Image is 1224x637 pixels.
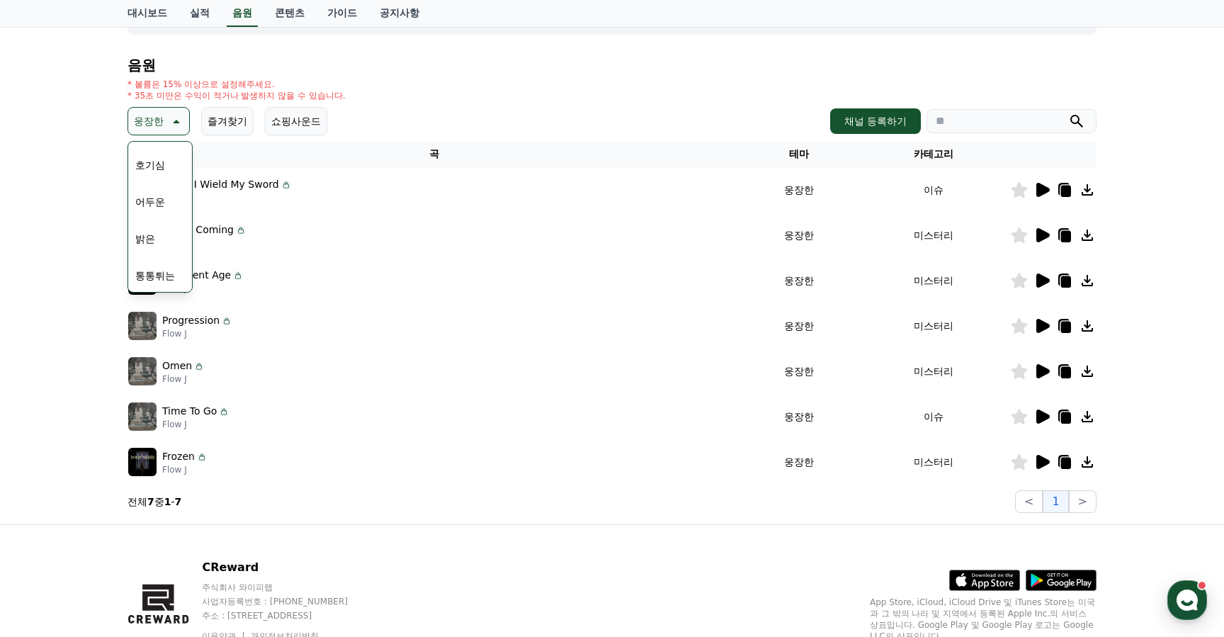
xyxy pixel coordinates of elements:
p: 주소 : [STREET_ADDRESS] [202,610,375,621]
button: 즐겨찾기 [201,107,254,135]
img: music [128,402,157,431]
img: music [128,357,157,385]
td: 웅장한 [741,303,857,349]
p: Flow J [162,328,232,339]
button: 1 [1043,490,1068,513]
p: Time To Go [162,404,217,419]
p: Frozen [162,449,195,464]
p: 웅장한 [134,111,164,131]
td: 웅장한 [741,167,857,213]
p: Flow J [162,373,205,385]
td: 웅장한 [741,394,857,439]
button: 통통튀는 [130,260,181,291]
th: 카테고리 [857,141,1010,167]
td: 웅장한 [741,258,857,303]
td: 미스터리 [857,213,1010,258]
a: 설정 [183,449,272,485]
p: Flow J [162,464,208,475]
p: Turbulent Age [162,268,231,283]
span: 홈 [45,470,53,482]
th: 테마 [741,141,857,167]
button: 밝은 [130,223,161,254]
td: 미스터리 [857,439,1010,485]
button: 웅장한 [127,107,190,135]
p: Flow J [162,283,244,294]
p: CReward [202,559,375,576]
td: 이슈 [857,167,1010,213]
button: 호기심 [130,150,171,181]
p: 사업자등록번호 : [PHONE_NUMBER] [202,596,375,607]
h4: 음원 [127,57,1096,73]
button: > [1069,490,1096,513]
td: 미스터리 [857,303,1010,349]
p: * 볼륨은 15% 이상으로 설정해주세요. [127,79,346,90]
button: 어두운 [130,186,171,218]
button: 채널 등록하기 [830,108,921,134]
p: Progression [162,313,220,328]
td: 이슈 [857,394,1010,439]
th: 곡 [127,141,741,167]
td: 미스터리 [857,258,1010,303]
button: 쇼핑사운드 [265,107,327,135]
p: 주식회사 와이피랩 [202,582,375,593]
img: music [128,312,157,340]
strong: 1 [164,496,171,507]
td: 미스터리 [857,349,1010,394]
p: 전체 중 - [127,495,181,509]
p: Omen [162,359,192,373]
strong: 7 [147,496,154,507]
strong: 7 [175,496,182,507]
p: * 35초 미만은 수익이 적거나 발생하지 않을 수 있습니다. [127,90,346,101]
p: Flow J [162,419,229,430]
p: War is Coming [162,222,234,237]
a: 대화 [93,449,183,485]
span: 설정 [219,470,236,482]
img: music [128,448,157,476]
p: When I Wield My Sword [162,177,279,192]
td: 웅장한 [741,213,857,258]
a: 홈 [4,449,93,485]
p: Flow J [162,237,246,249]
p: Flow J [162,192,292,203]
td: 웅장한 [741,439,857,485]
button: < [1015,490,1043,513]
td: 웅장한 [741,349,857,394]
span: 대화 [130,471,147,483]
